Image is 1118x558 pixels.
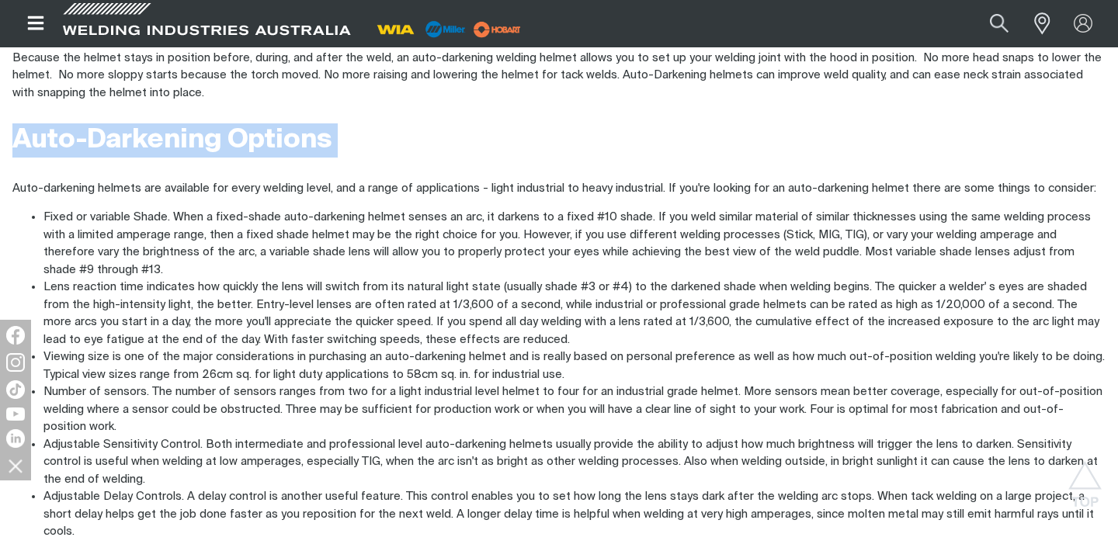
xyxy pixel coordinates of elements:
p: Because the helmet stays in position before, during, and after the weld, an auto-darkening weldin... [12,50,1106,102]
img: YouTube [6,407,25,421]
img: Instagram [6,353,25,372]
img: hide socials [2,452,29,479]
li: Lens reaction time indicates how quickly the lens will switch from its natural light state (usual... [43,279,1106,348]
li: Viewing size is one of the major considerations in purchasing an auto-darkening helmet and is rea... [43,348,1106,383]
img: TikTok [6,380,25,399]
button: Search products [973,6,1026,41]
input: Product name or item number... [953,6,1026,41]
li: Adjustable Delay Controls. A delay control is another useful feature. This control enables you to... [43,488,1106,541]
a: miller [469,23,526,35]
li: Number of sensors. The number of sensors ranges from two for a light industrial level helmet to f... [43,383,1106,436]
h2: Auto-Darkening Options [12,123,1106,158]
button: Scroll to top [1068,461,1102,496]
img: LinkedIn [6,429,25,448]
p: Auto-darkening helmets are available for every welding level, and a range of applications - light... [12,180,1106,198]
img: miller [469,18,526,41]
li: Fixed or variable Shade. When a fixed-shade auto-darkening helmet senses an arc, it darkens to a ... [43,209,1106,279]
li: Adjustable Sensitivity Control. Both intermediate and professional level auto-darkening helmets u... [43,436,1106,489]
img: Facebook [6,326,25,345]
